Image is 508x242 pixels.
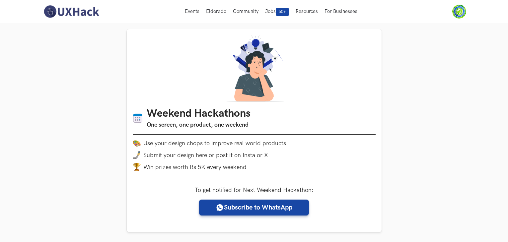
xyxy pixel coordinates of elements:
[143,152,268,159] span: Submit your design here or post it on Insta or X
[452,5,466,19] img: Your profile pic
[133,163,376,171] li: Win prizes worth Rs 5K every weekend
[222,35,286,101] img: A designer thinking
[133,139,376,147] li: Use your design chops to improve real world products
[133,113,143,123] img: Calendar icon
[276,8,289,16] span: 50+
[199,200,309,215] a: Subscribe to WhatsApp
[42,5,101,19] img: UXHack-logo.png
[147,120,251,130] h3: One screen, one product, one weekend
[195,187,314,194] label: To get notified for Next Weekend Hackathon:
[133,151,141,159] img: mobile-in-hand.png
[133,163,141,171] img: trophy.png
[133,139,141,147] img: palette.png
[147,107,251,120] h1: Weekend Hackathons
